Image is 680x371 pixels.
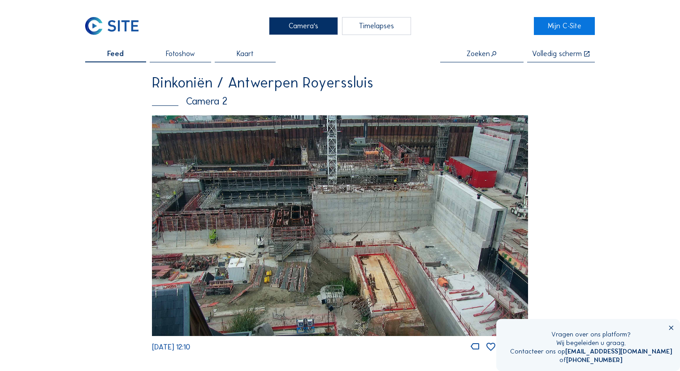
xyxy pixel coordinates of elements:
div: Contacteer ons op [510,347,672,356]
a: [EMAIL_ADDRESS][DOMAIN_NAME] [565,347,672,355]
div: of [510,356,672,364]
div: Wij begeleiden u graag. [510,339,672,347]
span: Fotoshow [166,50,195,57]
div: Rinkoniën / Antwerpen Royerssluis [152,75,528,90]
div: Vragen over ons platform? [510,330,672,339]
span: Kaart [237,50,254,57]
a: Mijn C-Site [534,17,595,35]
span: Feed [107,50,124,57]
span: [DATE] 12:10 [152,343,190,351]
a: [PHONE_NUMBER] [566,356,622,364]
div: Volledig scherm [532,50,582,58]
div: Camera's [269,17,338,35]
img: Image [152,115,528,336]
img: C-SITE Logo [85,17,139,35]
div: Camera 2 [152,96,528,107]
a: C-SITE Logo [85,17,147,35]
div: Timelapses [342,17,411,35]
